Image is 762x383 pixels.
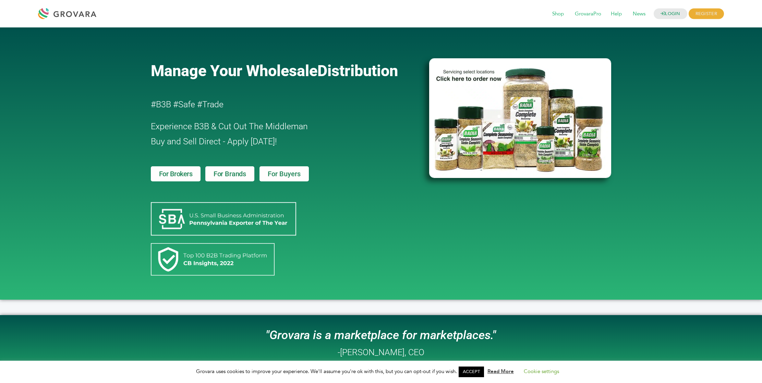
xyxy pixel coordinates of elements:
span: Shop [547,8,569,21]
span: Buy and Sell Direct - Apply [DATE]! [151,136,277,146]
span: For Brands [214,170,246,177]
a: Shop [547,10,569,18]
a: GrovaraPro [570,10,606,18]
h2: -[PERSON_NAME], CEO [338,348,424,357]
a: Help [606,10,627,18]
span: Grovara uses cookies to improve your experience. We'll assume you're ok with this, but you can op... [196,368,566,375]
span: REGISTER [689,9,724,19]
span: For Buyers [268,170,301,177]
a: For Buyers [259,166,309,181]
span: Manage Your Wholesale [151,62,317,80]
a: Manage Your WholesaleDistribution [151,62,418,80]
a: Cookie settings [524,368,559,375]
span: Distribution [317,62,398,80]
span: News [628,8,650,21]
span: Experience B3B & Cut Out The Middleman [151,121,308,131]
span: GrovaraPro [570,8,606,21]
span: For Brokers [159,170,193,177]
i: "Grovara is a marketplace for marketplaces." [266,328,496,342]
a: ACCEPT [459,367,484,377]
a: News [628,10,650,18]
h2: #B3B #Safe #Trade [151,97,390,112]
a: For Brands [205,166,254,181]
a: Read More [487,368,514,375]
span: Help [606,8,627,21]
a: LOGIN [654,9,687,19]
a: For Brokers [151,166,201,181]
